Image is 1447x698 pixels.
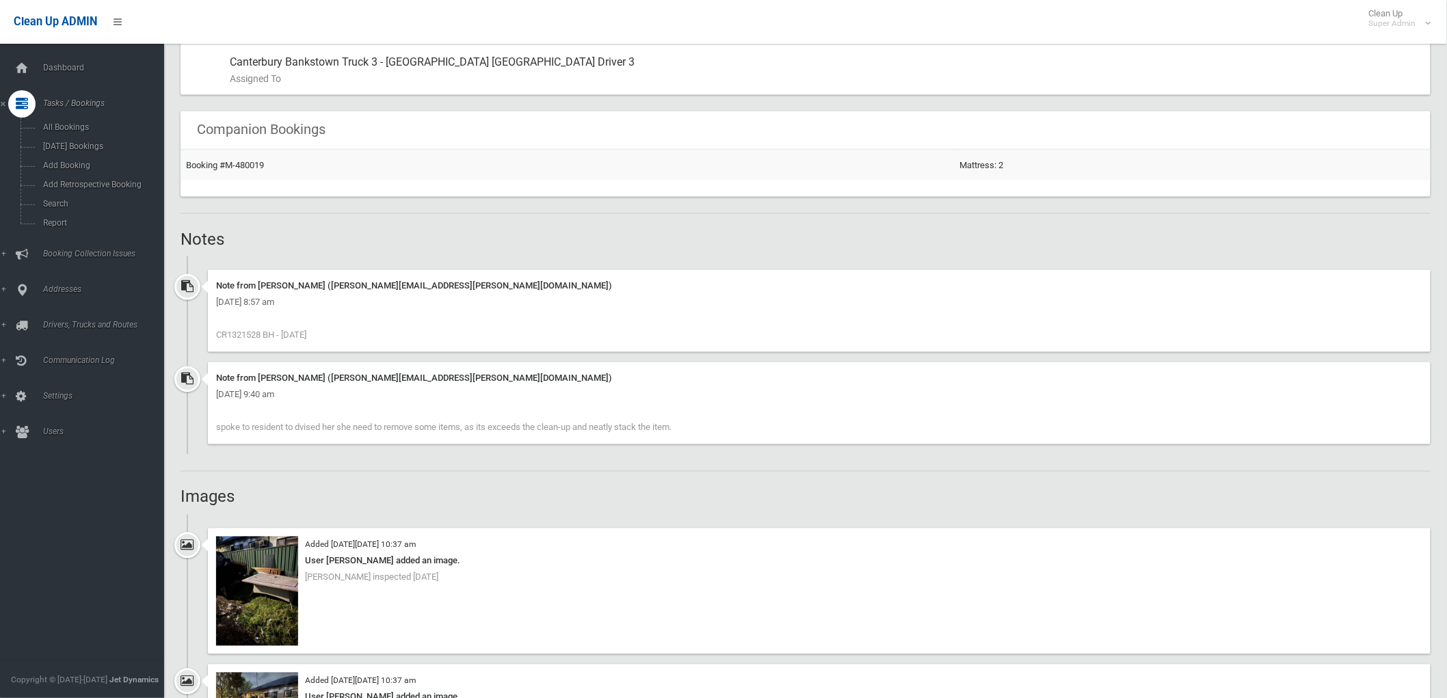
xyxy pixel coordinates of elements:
[216,422,672,433] span: spoke to resident to dvised her she need to remove some items, as its exceeds the clean-up and ne...
[186,160,264,170] a: Booking #M-480019
[216,295,1422,311] div: [DATE] 8:57 am
[39,355,176,365] span: Communication Log
[181,116,342,143] header: Companion Bookings
[39,391,176,401] span: Settings
[14,15,97,28] span: Clean Up ADMIN
[11,675,107,684] span: Copyright © [DATE]-[DATE]
[230,46,1420,95] div: Canterbury Bankstown Truck 3 - [GEOGRAPHIC_DATA] [GEOGRAPHIC_DATA] Driver 3
[39,161,164,170] span: Add Booking
[39,218,164,228] span: Report
[216,387,1422,403] div: [DATE] 9:40 am
[230,70,1420,87] small: Assigned To
[955,150,1431,180] td: Mattress: 2
[181,230,1431,248] h2: Notes
[305,676,416,686] small: Added [DATE][DATE] 10:37 am
[39,63,176,72] span: Dashboard
[39,142,164,151] span: [DATE] Bookings
[1369,18,1416,29] small: Super Admin
[39,199,164,209] span: Search
[39,180,164,189] span: Add Retrospective Booking
[39,122,164,132] span: All Bookings
[305,572,438,582] span: [PERSON_NAME] inspected [DATE]
[39,249,176,258] span: Booking Collection Issues
[216,553,1422,569] div: User [PERSON_NAME] added an image.
[216,371,1422,387] div: Note from [PERSON_NAME] ([PERSON_NAME][EMAIL_ADDRESS][PERSON_NAME][DOMAIN_NAME])
[216,537,298,646] img: 77a8a556-dae4-4c93-9ef7-0dd0b25cae4d.jpg
[109,675,159,684] strong: Jet Dynamics
[39,320,176,330] span: Drivers, Trucks and Routes
[39,98,176,108] span: Tasks / Bookings
[216,330,306,340] span: CR1321528 BH - [DATE]
[39,427,176,436] span: Users
[216,278,1422,295] div: Note from [PERSON_NAME] ([PERSON_NAME][EMAIL_ADDRESS][PERSON_NAME][DOMAIN_NAME])
[1362,8,1430,29] span: Clean Up
[39,284,176,294] span: Addresses
[181,488,1431,506] h2: Images
[305,540,416,550] small: Added [DATE][DATE] 10:37 am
